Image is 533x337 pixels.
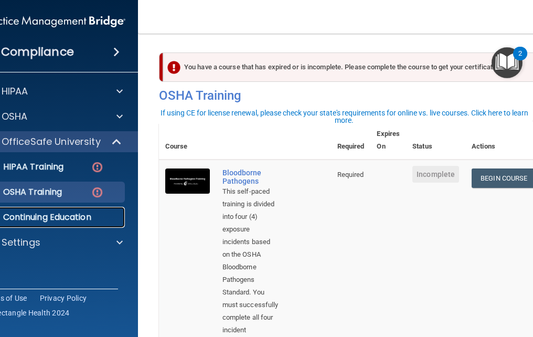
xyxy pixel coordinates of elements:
[412,166,459,183] span: Incomplete
[2,135,101,148] p: OfficeSafe University
[159,121,216,160] th: Course
[157,109,531,124] div: If using CE for license renewal, please check your state's requirements for online vs. live cours...
[40,293,87,303] a: Privacy Policy
[370,121,406,160] th: Expires On
[167,61,180,74] img: exclamation-circle-solid-danger.72ef9ffc.png
[2,85,28,98] p: HIPAA
[2,236,40,249] p: Settings
[91,186,104,199] img: danger-circle.6113f641.png
[518,54,522,67] div: 2
[331,121,371,160] th: Required
[337,171,364,178] span: Required
[492,47,523,78] button: Open Resource Center, 2 new notifications
[1,45,74,59] h4: Compliance
[155,108,533,125] button: If using CE for license renewal, please check your state's requirements for online vs. live cours...
[222,168,279,185] a: Bloodborne Pathogens
[2,110,28,123] p: OSHA
[406,121,465,160] th: Status
[91,161,104,174] img: danger-circle.6113f641.png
